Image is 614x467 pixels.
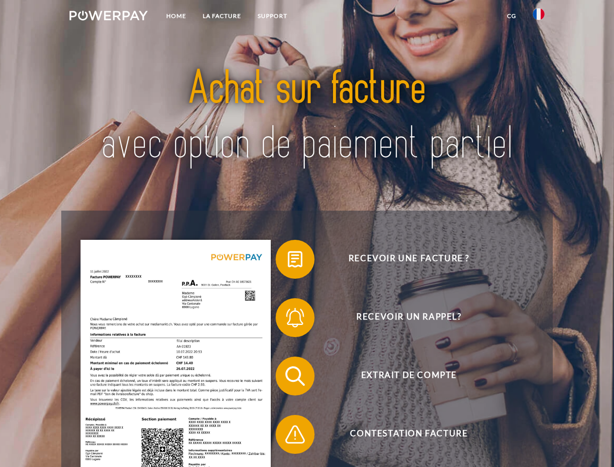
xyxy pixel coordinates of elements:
[283,247,307,271] img: qb_bill.svg
[290,298,528,337] span: Recevoir un rappel?
[194,7,249,25] a: LA FACTURE
[276,240,528,279] button: Recevoir une facture ?
[533,8,544,20] img: fr
[499,7,525,25] a: CG
[290,415,528,454] span: Contestation Facture
[283,364,307,388] img: qb_search.svg
[276,415,528,454] button: Contestation Facture
[283,422,307,447] img: qb_warning.svg
[70,11,148,20] img: logo-powerpay-white.svg
[276,357,528,395] button: Extrait de compte
[283,305,307,330] img: qb_bell.svg
[158,7,194,25] a: Home
[276,298,528,337] button: Recevoir un rappel?
[93,47,521,186] img: title-powerpay_fr.svg
[290,357,528,395] span: Extrait de compte
[290,240,528,279] span: Recevoir une facture ?
[249,7,296,25] a: Support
